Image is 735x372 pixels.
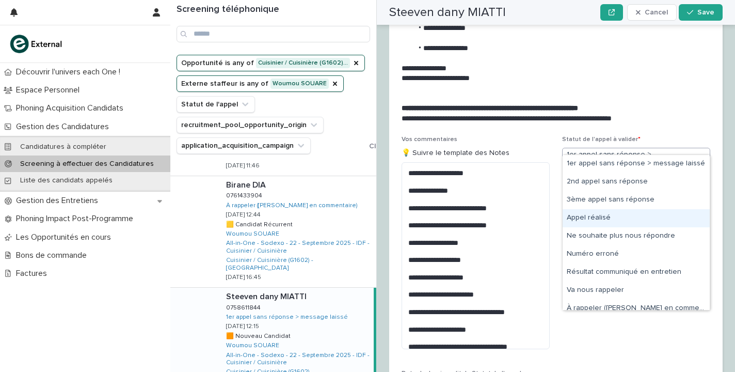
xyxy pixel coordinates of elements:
[563,209,710,227] div: Appel réalisé
[12,85,88,95] p: Espace Personnel
[389,5,506,20] h2: Steeven dany MIATTI
[177,55,365,71] button: Opportunité
[12,160,162,168] p: Screening à effectuer des Candidatures
[12,269,55,278] p: Factures
[563,245,710,263] div: Numéro erroné
[562,136,641,143] span: Statut de l'appel à valider
[226,178,268,190] p: Birane DIA
[226,314,348,321] a: 1er appel sans réponse > message laissé
[12,122,117,132] p: Gestion des Candidatures
[563,155,710,173] div: 1er appel sans réponse > message laissé
[697,9,714,16] span: Save
[226,230,279,238] a: Woumou SOUARE
[563,282,710,300] div: Va nous rappeler
[12,103,132,113] p: Phoning Acquisition Candidats
[365,138,418,154] button: Clear all filters
[226,331,293,340] p: 🟧 Nouveau Candidat
[226,274,261,281] p: [DATE] 16:45
[226,302,263,312] p: 0758611844
[177,4,370,16] h1: Screening téléphonique
[563,263,710,282] div: Résultat communiqué en entretien
[177,26,370,42] input: Search
[226,219,295,228] p: 🟨 Candidat Récurrent
[563,300,710,318] div: À rappeler (créneau en commentaire)
[226,202,358,209] a: À rappeler ([PERSON_NAME] en commentaire)
[226,190,264,199] p: 0761433904
[369,143,418,150] span: Clear all filters
[12,176,121,185] p: Liste des candidats appelés
[679,4,723,21] button: Save
[12,233,119,242] p: Les Opportunités en cours
[226,240,372,255] a: All-in-One - Sodexo - 22 - Septembre 2025 - IDF - Cuisinier / Cuisinière
[226,342,279,349] a: Woumou SOUARE
[226,162,260,169] p: [DATE] 11:46
[226,290,309,302] p: Steeven dany MIATTI
[563,191,710,209] div: 3ème appel sans réponse
[567,149,680,171] span: 1er appel sans réponse > message laissé
[226,211,261,219] p: [DATE] 12:44
[627,4,677,21] button: Cancel
[645,9,668,16] span: Cancel
[226,323,259,330] p: [DATE] 12:15
[12,251,95,260] p: Bons de commande
[563,173,710,191] div: 2nd appel sans réponse
[402,136,457,143] span: Vos commentaires
[12,67,129,77] p: Découvrir l'univers each One !
[177,75,344,92] button: Externe staffeur
[402,148,550,159] p: 💡 Suivre le template des Notes
[226,257,372,272] a: Cuisinier / Cuisinière (G1602) - [GEOGRAPHIC_DATA]
[563,227,710,245] div: Ne souhaite plus nous répondre
[177,137,311,154] button: application_acquisition_campaign
[177,117,324,133] button: recruitment_pool_opportunity_origin
[12,196,106,206] p: Gestion des Entretiens
[12,143,115,151] p: Candidatures à compléter
[170,176,376,288] a: Birane DIABirane DIA 07614339040761433904 À rappeler ([PERSON_NAME] en commentaire) [DATE] 12:44🟨...
[8,34,65,54] img: bc51vvfgR2QLHU84CWIQ
[226,352,370,367] a: All-in-One - Sodexo - 22 - Septembre 2025 - IDF - Cuisinier / Cuisinière
[12,214,141,224] p: Phoning Impact Post-Programme
[177,96,255,113] button: Statut de l'appel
